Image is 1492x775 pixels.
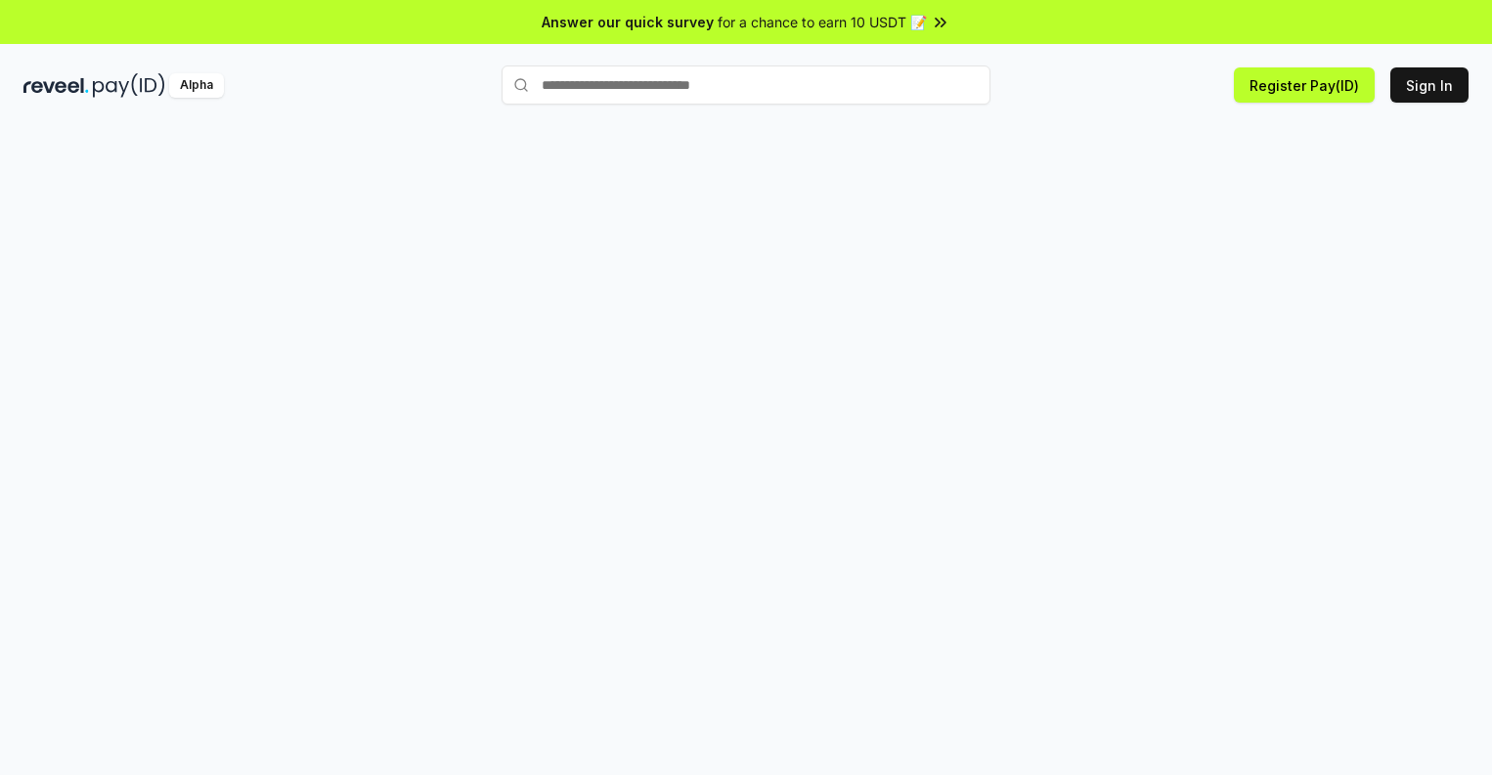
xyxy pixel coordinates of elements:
[23,73,89,98] img: reveel_dark
[1390,67,1469,103] button: Sign In
[542,12,714,32] span: Answer our quick survey
[1234,67,1375,103] button: Register Pay(ID)
[93,73,165,98] img: pay_id
[169,73,224,98] div: Alpha
[718,12,927,32] span: for a chance to earn 10 USDT 📝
